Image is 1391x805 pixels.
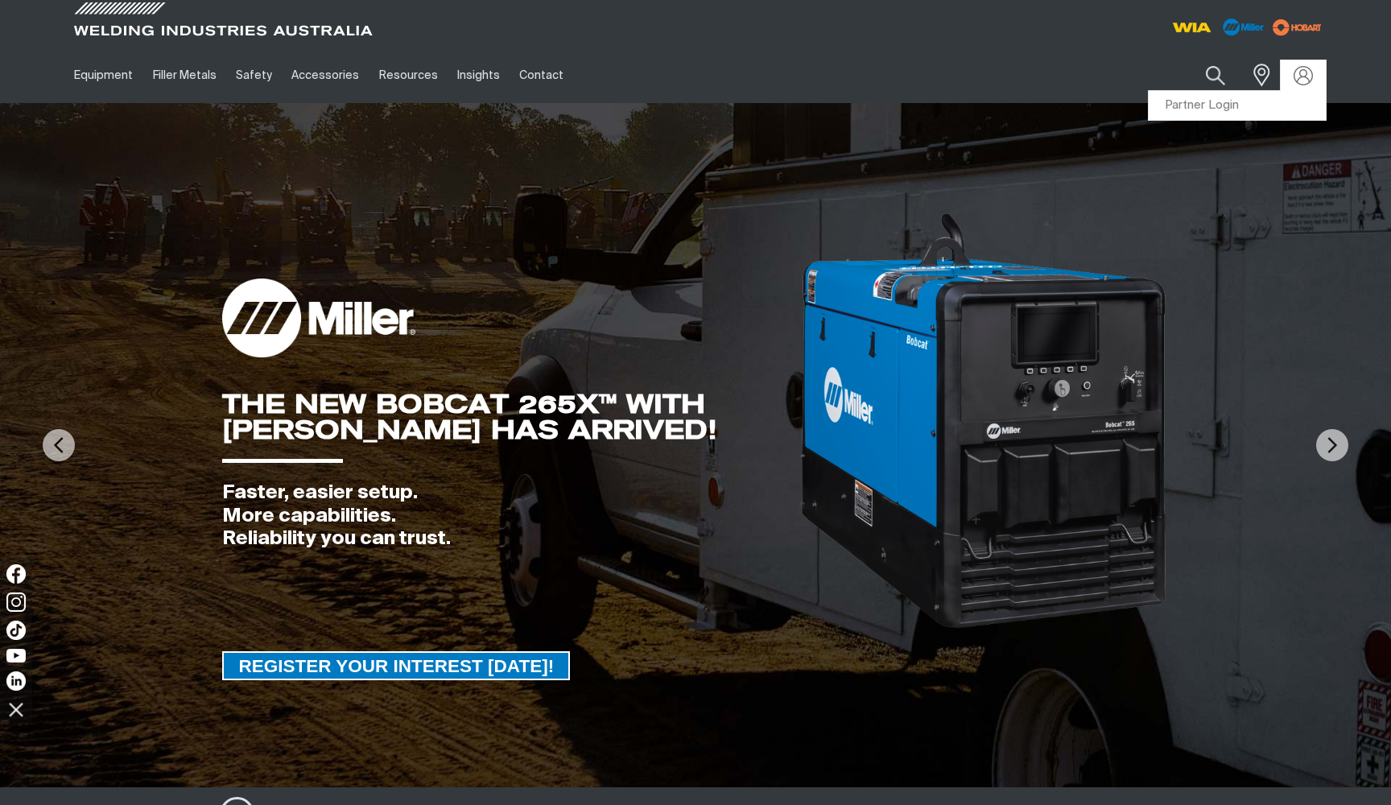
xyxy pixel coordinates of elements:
[1268,15,1327,39] img: miller
[369,47,448,103] a: Resources
[6,621,26,640] img: TikTok
[142,47,225,103] a: Filler Metals
[64,47,142,103] a: Equipment
[222,651,570,680] a: REGISTER YOUR INTEREST TODAY!
[510,47,573,103] a: Contact
[1316,429,1348,461] img: NextArrow
[2,696,30,723] img: hide socials
[1188,56,1243,94] button: Search products
[6,649,26,663] img: YouTube
[6,671,26,691] img: LinkedIn
[1168,56,1243,94] input: Product name or item number...
[222,481,798,551] div: Faster, easier setup. More capabilities. Reliability you can trust.
[1149,91,1326,121] a: Partner Login
[64,47,1011,103] nav: Main
[224,651,568,680] span: REGISTER YOUR INTEREST [DATE]!
[6,564,26,584] img: Facebook
[222,391,798,443] div: THE NEW BOBCAT 265X™ WITH [PERSON_NAME] HAS ARRIVED!
[282,47,369,103] a: Accessories
[43,429,75,461] img: PrevArrow
[6,592,26,612] img: Instagram
[226,47,282,103] a: Safety
[448,47,510,103] a: Insights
